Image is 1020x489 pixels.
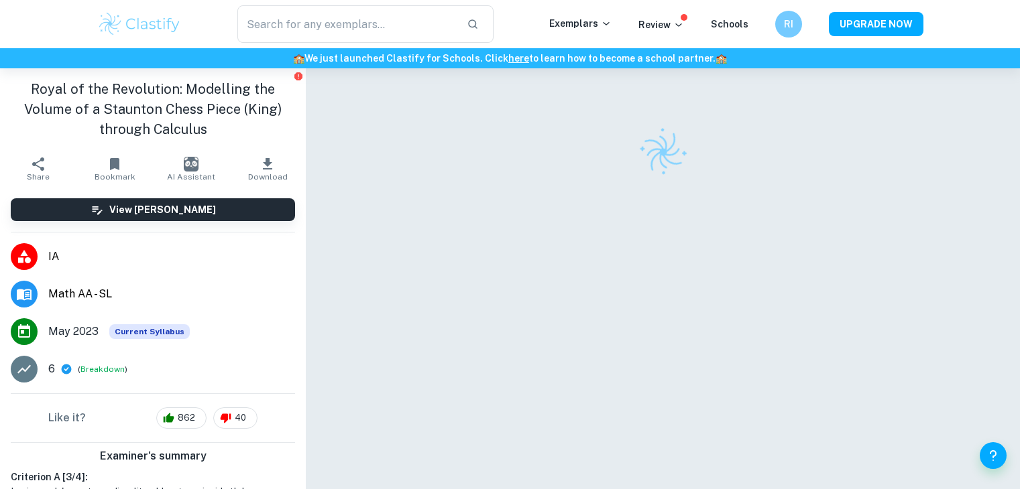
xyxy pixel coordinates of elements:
[229,150,306,188] button: Download
[630,119,696,186] img: Clastify logo
[711,19,748,29] a: Schools
[775,11,802,38] button: RI
[97,11,182,38] img: Clastify logo
[638,17,684,32] p: Review
[508,53,529,64] a: here
[153,150,229,188] button: AI Assistant
[109,202,216,217] h6: View [PERSON_NAME]
[48,286,295,302] span: Math AA - SL
[293,71,303,81] button: Report issue
[48,324,99,340] span: May 2023
[213,407,258,429] div: 40
[80,363,125,375] button: Breakdown
[95,172,135,182] span: Bookmark
[156,407,207,429] div: 862
[549,16,612,31] p: Exemplars
[167,172,215,182] span: AI Assistant
[980,442,1007,469] button: Help and Feedback
[716,53,727,64] span: 🏫
[11,79,295,139] h1: Royal of the Revolution: Modelling the Volume of a Staunton Chess Piece (King) through Calculus
[11,470,295,484] h6: Criterion A [ 3 / 4 ]:
[170,411,203,425] span: 862
[184,157,199,171] img: AI Assistant
[227,411,253,425] span: 40
[78,363,127,376] span: ( )
[109,324,190,339] div: This exemplar is based on the current syllabus. Feel free to refer to it for inspiration/ideas wh...
[48,249,295,265] span: IA
[48,410,86,426] h6: Like it?
[109,324,190,339] span: Current Syllabus
[27,172,50,182] span: Share
[237,5,457,43] input: Search for any exemplars...
[76,150,153,188] button: Bookmark
[829,12,923,36] button: UPGRADE NOW
[3,51,1017,66] h6: We just launched Clastify for Schools. Click to learn how to become a school partner.
[248,172,288,182] span: Download
[781,17,796,31] h6: RI
[5,448,300,464] h6: Examiner's summary
[293,53,304,64] span: 🏫
[11,198,295,221] button: View [PERSON_NAME]
[48,361,55,377] p: 6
